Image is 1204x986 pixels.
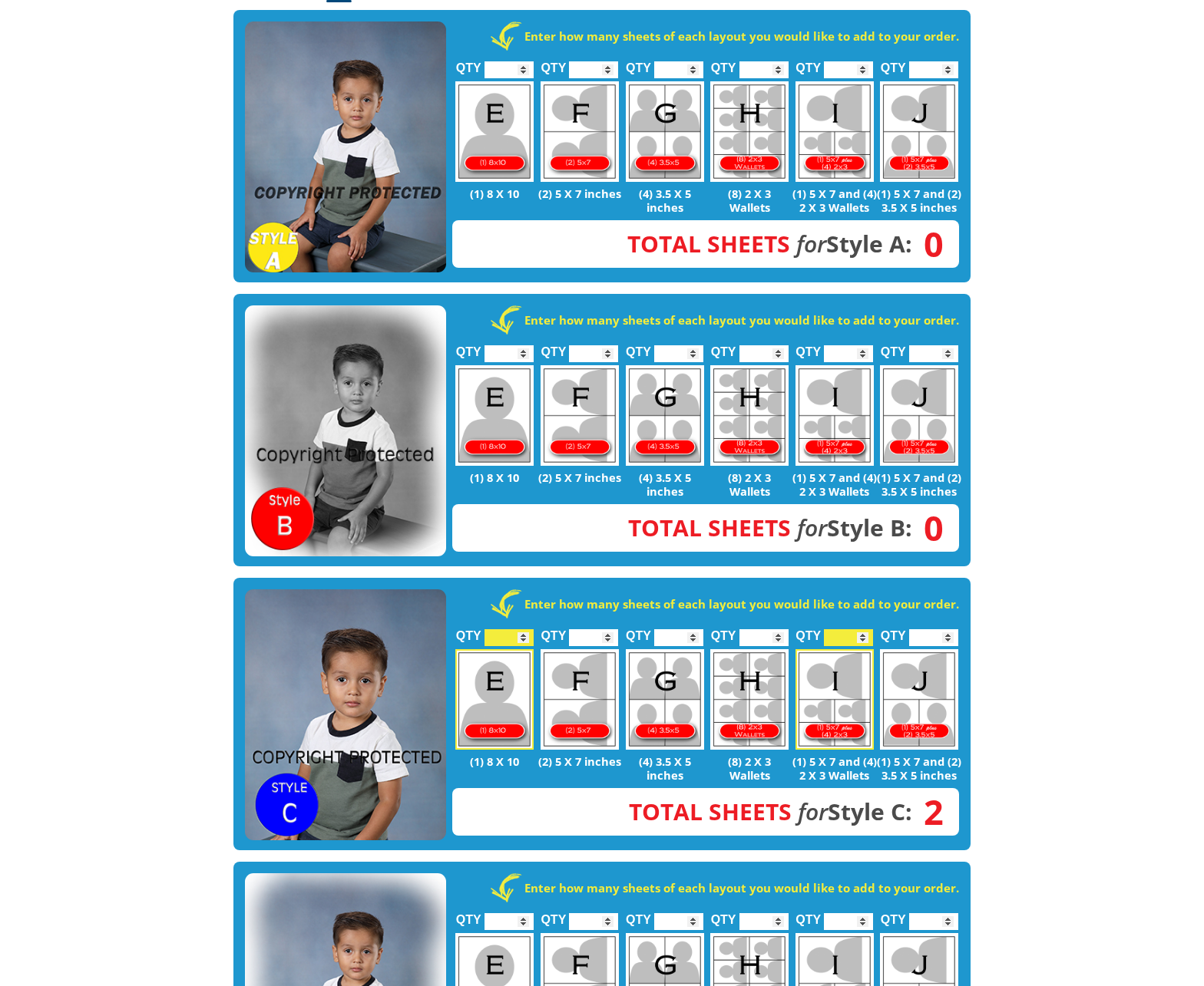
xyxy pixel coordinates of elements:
span: 0 [912,236,944,252]
img: STYLE C [245,589,446,841]
strong: Enter how many sheets of each layout you would like to add to your order. [524,28,959,44]
label: QTY [541,328,566,366]
strong: Style C: [629,796,912,827]
img: STYLE A [245,21,446,273]
label: QTY [881,612,906,650]
strong: Enter how many sheets of each layout you would like to add to your order. [524,312,959,328]
label: QTY [881,896,906,934]
label: QTY [795,45,821,82]
p: (1) 8 X 10 [452,470,537,484]
label: QTY [626,896,651,934]
label: QTY [541,612,566,650]
img: F [541,81,619,182]
p: (1) 5 X 7 and (2) 3.5 X 5 inches [877,754,962,782]
label: QTY [881,45,906,82]
label: QTY [541,896,566,934]
p: (2) 5 X 7 inches [537,754,623,768]
p: (1) 8 X 10 [452,754,537,768]
img: J [880,649,958,750]
img: I [795,649,874,750]
strong: Enter how many sheets of each layout you would like to add to your order. [524,596,959,612]
p: (2) 5 X 7 inches [537,186,623,200]
label: QTY [711,45,736,82]
strong: Style A: [627,228,912,259]
span: Total Sheets [629,796,792,827]
p: (1) 5 X 7 and (4) 2 X 3 Wallets [792,754,877,782]
label: QTY [626,612,651,650]
img: H [710,649,789,750]
label: QTY [795,612,821,650]
img: I [795,365,874,466]
em: for [797,512,827,543]
img: J [880,81,958,182]
label: QTY [711,612,736,650]
img: E [455,81,534,182]
label: QTY [711,896,736,934]
label: QTY [456,896,481,934]
p: (1) 5 X 7 and (4) 2 X 3 Wallets [792,186,877,214]
img: G [626,81,704,182]
label: QTY [626,45,651,82]
img: E [455,365,534,466]
label: QTY [541,45,566,82]
label: QTY [795,896,821,934]
label: QTY [456,612,481,650]
img: STYLE B [245,305,446,557]
img: G [626,365,704,466]
span: 0 [912,519,944,536]
em: for [798,796,828,827]
p: (8) 2 X 3 Wallets [707,470,792,498]
label: QTY [456,45,481,82]
label: QTY [795,328,821,366]
img: F [541,649,619,750]
p: (2) 5 X 7 inches [537,470,623,484]
p: (1) 5 X 7 and (2) 3.5 X 5 inches [877,470,962,498]
span: Total Sheets [628,512,791,543]
img: E [455,649,534,750]
label: QTY [711,328,736,366]
img: J [880,365,958,466]
p: (1) 5 X 7 and (4) 2 X 3 Wallets [792,470,877,498]
span: Total Sheets [627,228,790,259]
strong: Enter how many sheets of each layout you would like to add to your order. [524,880,959,895]
label: QTY [881,328,906,366]
p: (4) 3.5 X 5 inches [622,754,707,782]
p: (8) 2 X 3 Wallets [707,186,792,214]
span: 2 [912,803,944,820]
em: for [796,228,826,259]
p: (1) 5 X 7 and (2) 3.5 X 5 inches [877,186,962,214]
img: I [795,81,874,182]
img: F [541,365,619,466]
p: (1) 8 X 10 [452,186,537,200]
img: G [626,649,704,750]
img: H [710,81,789,182]
label: QTY [456,328,481,366]
p: (4) 3.5 X 5 inches [622,186,707,214]
strong: Style B: [628,512,912,543]
p: (4) 3.5 X 5 inches [622,470,707,498]
label: QTY [626,328,651,366]
p: (8) 2 X 3 Wallets [707,754,792,782]
img: H [710,365,789,466]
